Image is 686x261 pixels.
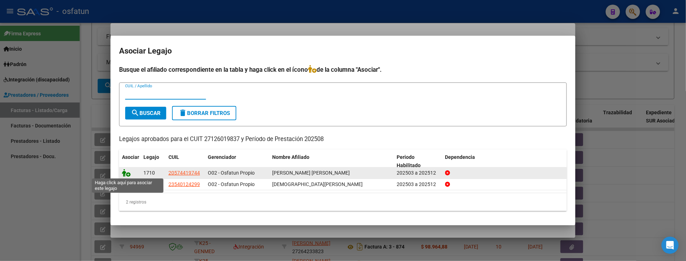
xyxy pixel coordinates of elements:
[269,150,394,173] datatable-header-cell: Nombre Afiliado
[208,170,255,176] span: O02 - Osfatun Propio
[397,169,440,177] div: 202503 a 202512
[168,181,200,187] span: 23540124299
[119,65,567,74] h4: Busque el afiliado correspondiente en la tabla y haga click en el ícono de la columna "Asociar".
[397,154,421,168] span: Periodo Habilitado
[125,107,166,120] button: Buscar
[131,110,161,116] span: Buscar
[141,150,166,173] datatable-header-cell: Legajo
[208,154,236,160] span: Gerenciador
[143,181,155,187] span: 1698
[445,154,475,160] span: Dependencia
[272,154,309,160] span: Nombre Afiliado
[178,110,230,116] span: Borrar Filtros
[208,181,255,187] span: O02 - Osfatun Propio
[662,237,679,254] div: Open Intercom Messenger
[272,170,350,176] span: MIRANDA PONCE CIRO GABRIEL
[119,44,567,58] h2: Asociar Legajo
[168,154,179,160] span: CUIL
[131,109,139,117] mat-icon: search
[205,150,269,173] datatable-header-cell: Gerenciador
[397,180,440,189] div: 202503 a 202512
[122,154,139,160] span: Asociar
[172,106,236,120] button: Borrar Filtros
[168,170,200,176] span: 20574419744
[166,150,205,173] datatable-header-cell: CUIL
[119,135,567,144] p: Legajos aprobados para el CUIT 27126019837 y Período de Prestación 202508
[394,150,442,173] datatable-header-cell: Periodo Habilitado
[143,154,159,160] span: Legajo
[119,150,141,173] datatable-header-cell: Asociar
[442,150,567,173] datatable-header-cell: Dependencia
[119,193,567,211] div: 2 registros
[143,170,155,176] span: 1710
[272,181,363,187] span: JUAREZ ROMAN EMILIANO
[178,109,187,117] mat-icon: delete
